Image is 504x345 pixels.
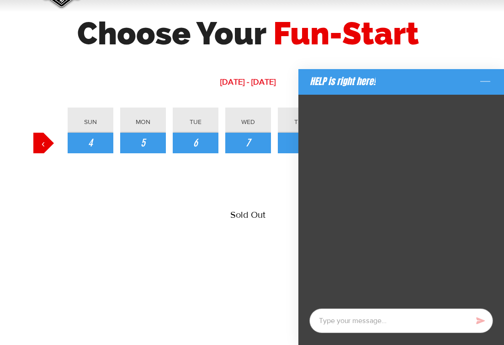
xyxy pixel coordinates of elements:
div: Slideshow [33,160,463,297]
button: Minimize the chat [478,75,493,89]
span: Sold Out [230,210,265,220]
span: 7 [246,135,250,151]
span: 6 [193,135,198,151]
button: Monday, 5 January 2026 [120,133,166,153]
span: Fun-Start [273,15,419,52]
button: Thursday, 8 January 2026 [278,133,324,153]
span: WED [241,118,255,125]
button: ‹ [33,133,54,153]
button: Sunday, 4 January 2026 [68,133,113,153]
span: SUN [84,118,97,125]
span: ‹ [42,135,45,151]
textarea: Chat with AI assistant [309,308,493,333]
span: THU [294,118,307,125]
h2: HELP is right here! [310,76,376,87]
span: [DATE] - [DATE] [220,77,276,86]
span: Choose Your [77,15,266,52]
span: 4 [88,135,93,151]
button: Wednesday, 7 January 2026 [225,133,271,153]
span: 5 [141,135,145,151]
button: Tuesday, 6 January 2026 [173,133,218,153]
span: MON [136,118,150,125]
span: TUE [190,118,202,125]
